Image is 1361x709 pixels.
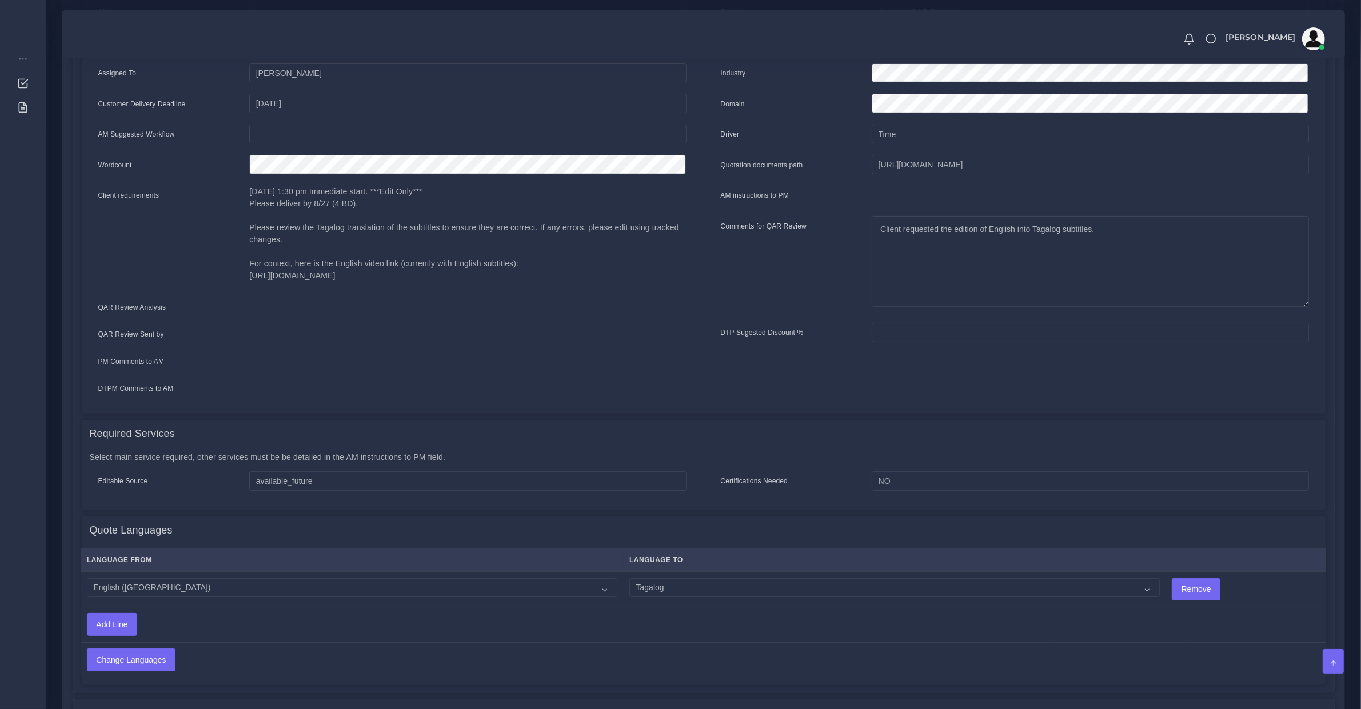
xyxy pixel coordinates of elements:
textarea: Client requested the edition of English into Tagalog subtitles. [872,216,1308,307]
input: pm [249,63,686,83]
label: Industry [721,68,746,78]
span: [PERSON_NAME] [1226,33,1296,41]
label: Domain [721,99,745,109]
label: Driver [721,129,740,139]
h4: Required Services [90,428,175,440]
label: Customer Delivery Deadline [98,99,186,109]
label: Quotation documents path [721,160,803,170]
label: AM Suggested Workflow [98,129,175,139]
p: [DATE] 1:30 pm Immediate start. ***Edit Only*** Please deliver by 8/27 (4 BD). Please review the ... [249,186,686,282]
img: avatar [1302,27,1325,50]
input: Change Languages [87,649,175,671]
label: QAR Review Analysis [98,302,166,313]
label: Certifications Needed [721,476,788,486]
h4: Quote Languages [90,524,173,537]
label: Assigned To [98,68,137,78]
label: QAR Review Sent by [98,329,164,339]
input: Add Line [87,614,137,635]
label: PM Comments to AM [98,356,165,367]
label: Editable Source [98,476,148,486]
label: Wordcount [98,160,132,170]
label: DTPM Comments to AM [98,383,174,394]
label: Comments for QAR Review [721,221,807,231]
label: AM instructions to PM [721,190,789,201]
input: Remove [1172,579,1220,600]
label: Client requirements [98,190,159,201]
label: DTP Sugested Discount % [721,327,804,338]
th: Language From [81,548,624,572]
p: Select main service required, other services must be be detailed in the AM instructions to PM field. [90,451,1318,463]
a: [PERSON_NAME]avatar [1220,27,1329,50]
th: Language To [624,548,1166,572]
